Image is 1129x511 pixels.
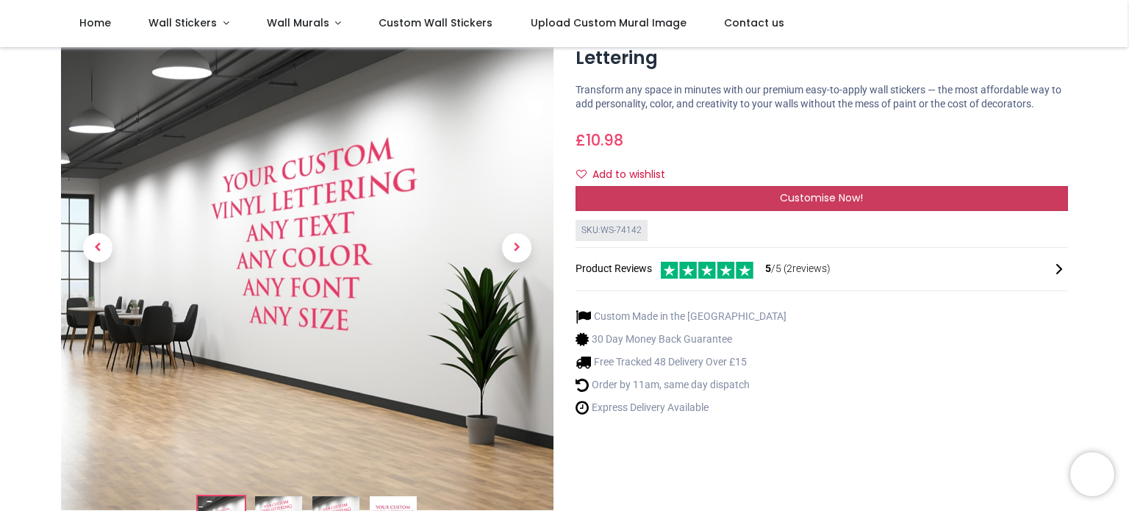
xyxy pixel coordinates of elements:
iframe: Brevo live chat [1070,452,1114,496]
a: Next [480,87,553,409]
span: /5 ( 2 reviews) [765,262,831,276]
div: Product Reviews [576,260,1068,279]
span: Wall Murals [267,15,329,30]
span: Wall Stickers [148,15,217,30]
li: Custom Made in the [GEOGRAPHIC_DATA] [576,309,786,324]
span: Previous [83,233,112,262]
span: Contact us [724,15,784,30]
span: 5 [765,262,771,274]
span: 10.98 [586,129,623,151]
a: Previous [61,87,135,409]
p: Transform any space in minutes with our premium easy-to-apply wall stickers — the most affordable... [576,83,1068,112]
div: SKU: WS-74142 [576,220,648,241]
li: Order by 11am, same day dispatch [576,377,786,393]
button: Add to wishlistAdd to wishlist [576,162,678,187]
span: Custom Wall Stickers [379,15,492,30]
i: Add to wishlist [576,169,587,179]
span: Upload Custom Mural Image [531,15,687,30]
span: Next [502,233,531,262]
span: Home [79,15,111,30]
li: Free Tracked 48 Delivery Over £15 [576,354,786,370]
li: 30 Day Money Back Guarantee [576,332,786,347]
span: Customise Now! [780,190,863,205]
img: Custom Wall Sticker Quote Any Text & Colour - Vinyl Lettering [61,18,553,510]
li: Express Delivery Available [576,400,786,415]
span: £ [576,129,623,151]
